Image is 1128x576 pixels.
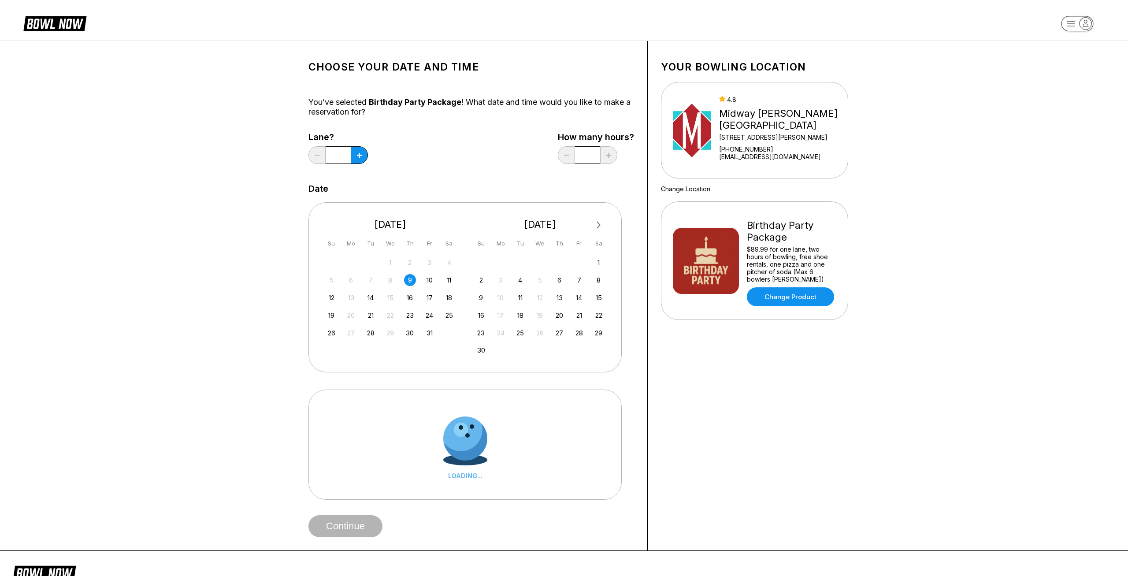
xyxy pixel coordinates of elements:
[475,327,487,339] div: Choose Sunday, November 23rd, 2025
[423,238,435,249] div: Fr
[573,292,585,304] div: Choose Friday, November 14th, 2025
[719,145,844,153] div: [PHONE_NUMBER]
[345,274,357,286] div: Not available Monday, October 6th, 2025
[593,238,605,249] div: Sa
[404,327,416,339] div: Choose Thursday, October 30th, 2025
[324,256,456,339] div: month 2025-10
[423,309,435,321] div: Choose Friday, October 24th, 2025
[384,274,396,286] div: Not available Wednesday, October 8th, 2025
[345,309,357,321] div: Not available Monday, October 20th, 2025
[558,132,634,142] label: How many hours?
[326,292,338,304] div: Choose Sunday, October 12th, 2025
[443,472,487,479] div: LOADING...
[514,292,526,304] div: Choose Tuesday, November 11th, 2025
[553,327,565,339] div: Choose Thursday, November 27th, 2025
[573,238,585,249] div: Fr
[404,256,416,268] div: Not available Thursday, October 2nd, 2025
[345,292,357,304] div: Not available Monday, October 13th, 2025
[719,108,844,131] div: Midway [PERSON_NAME][GEOGRAPHIC_DATA]
[404,274,416,286] div: Choose Thursday, October 9th, 2025
[443,292,455,304] div: Choose Saturday, October 18th, 2025
[495,238,507,249] div: Mo
[553,274,565,286] div: Choose Thursday, November 6th, 2025
[534,309,546,321] div: Not available Wednesday, November 19th, 2025
[423,274,435,286] div: Choose Friday, October 10th, 2025
[573,327,585,339] div: Choose Friday, November 28th, 2025
[534,292,546,304] div: Not available Wednesday, November 12th, 2025
[495,292,507,304] div: Not available Monday, November 10th, 2025
[475,344,487,356] div: Choose Sunday, November 30th, 2025
[308,97,634,117] div: You’ve selected ! What date and time would you like to make a reservation for?
[553,292,565,304] div: Choose Thursday, November 13th, 2025
[365,309,377,321] div: Choose Tuesday, October 21st, 2025
[534,327,546,339] div: Not available Wednesday, November 26th, 2025
[308,132,368,142] label: Lane?
[475,274,487,286] div: Choose Sunday, November 2nd, 2025
[365,327,377,339] div: Choose Tuesday, October 28th, 2025
[365,292,377,304] div: Choose Tuesday, October 14th, 2025
[719,153,844,160] a: [EMAIL_ADDRESS][DOMAIN_NAME]
[365,238,377,249] div: Tu
[553,238,565,249] div: Th
[495,327,507,339] div: Not available Monday, November 24th, 2025
[384,238,396,249] div: We
[404,309,416,321] div: Choose Thursday, October 23rd, 2025
[719,96,844,103] div: 4.8
[443,238,455,249] div: Sa
[384,309,396,321] div: Not available Wednesday, October 22nd, 2025
[345,238,357,249] div: Mo
[719,134,844,141] div: [STREET_ADDRESS][PERSON_NAME]
[326,327,338,339] div: Choose Sunday, October 26th, 2025
[514,274,526,286] div: Choose Tuesday, November 4th, 2025
[573,274,585,286] div: Choose Friday, November 7th, 2025
[495,274,507,286] div: Not available Monday, November 3rd, 2025
[423,292,435,304] div: Choose Friday, October 17th, 2025
[443,309,455,321] div: Choose Saturday, October 25th, 2025
[534,238,546,249] div: We
[326,274,338,286] div: Not available Sunday, October 5th, 2025
[593,327,605,339] div: Choose Saturday, November 29th, 2025
[365,274,377,286] div: Not available Tuesday, October 7th, 2025
[384,327,396,339] div: Not available Wednesday, October 29th, 2025
[661,185,710,193] a: Change Location
[495,309,507,321] div: Not available Monday, November 17th, 2025
[384,256,396,268] div: Not available Wednesday, October 1st, 2025
[475,292,487,304] div: Choose Sunday, November 9th, 2025
[514,309,526,321] div: Choose Tuesday, November 18th, 2025
[661,61,848,73] h1: Your bowling location
[475,238,487,249] div: Su
[472,219,609,230] div: [DATE]
[404,292,416,304] div: Choose Thursday, October 16th, 2025
[593,309,605,321] div: Choose Saturday, November 22nd, 2025
[673,97,711,164] img: Midway Bowling - Carlisle
[534,274,546,286] div: Not available Wednesday, November 5th, 2025
[593,256,605,268] div: Choose Saturday, November 1st, 2025
[593,274,605,286] div: Choose Saturday, November 8th, 2025
[308,61,634,73] h1: Choose your Date and time
[747,219,836,243] div: Birthday Party Package
[404,238,416,249] div: Th
[443,274,455,286] div: Choose Saturday, October 11th, 2025
[747,245,836,283] div: $89.99 for one lane, two hours of bowling, free shoe rentals, one pizza and one pitcher of soda (...
[514,238,526,249] div: Tu
[443,256,455,268] div: Not available Saturday, October 4th, 2025
[553,309,565,321] div: Choose Thursday, November 20th, 2025
[326,309,338,321] div: Choose Sunday, October 19th, 2025
[384,292,396,304] div: Not available Wednesday, October 15th, 2025
[747,287,834,306] a: Change Product
[475,309,487,321] div: Choose Sunday, November 16th, 2025
[423,256,435,268] div: Not available Friday, October 3rd, 2025
[369,97,461,107] span: Birthday Party Package
[573,309,585,321] div: Choose Friday, November 21st, 2025
[326,238,338,249] div: Su
[345,327,357,339] div: Not available Monday, October 27th, 2025
[308,184,328,193] label: Date
[514,327,526,339] div: Choose Tuesday, November 25th, 2025
[592,218,606,232] button: Next Month
[423,327,435,339] div: Choose Friday, October 31st, 2025
[322,219,459,230] div: [DATE]
[593,292,605,304] div: Choose Saturday, November 15th, 2025
[474,256,606,357] div: month 2025-11
[673,228,739,294] img: Birthday Party Package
